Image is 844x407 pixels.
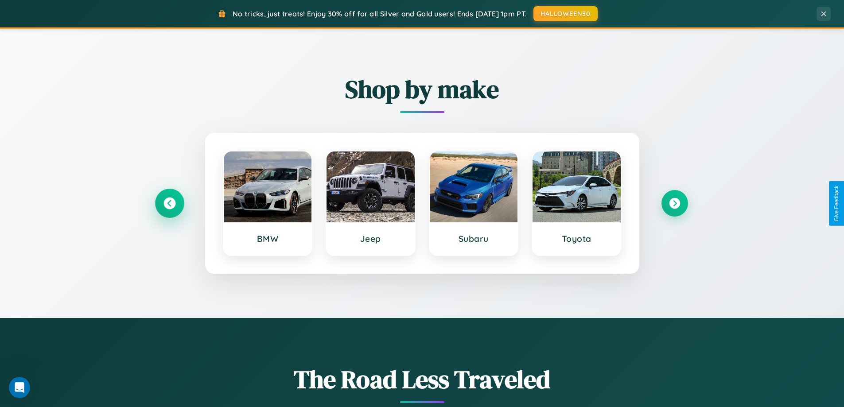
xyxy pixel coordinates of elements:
[541,233,612,244] h3: Toyota
[233,233,303,244] h3: BMW
[439,233,509,244] h3: Subaru
[9,377,30,398] iframe: Intercom live chat
[833,186,840,221] div: Give Feedback
[335,233,406,244] h3: Jeep
[156,362,688,396] h1: The Road Less Traveled
[156,72,688,106] h2: Shop by make
[233,9,527,18] span: No tricks, just treats! Enjoy 30% off for all Silver and Gold users! Ends [DATE] 1pm PT.
[533,6,598,21] button: HALLOWEEN30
